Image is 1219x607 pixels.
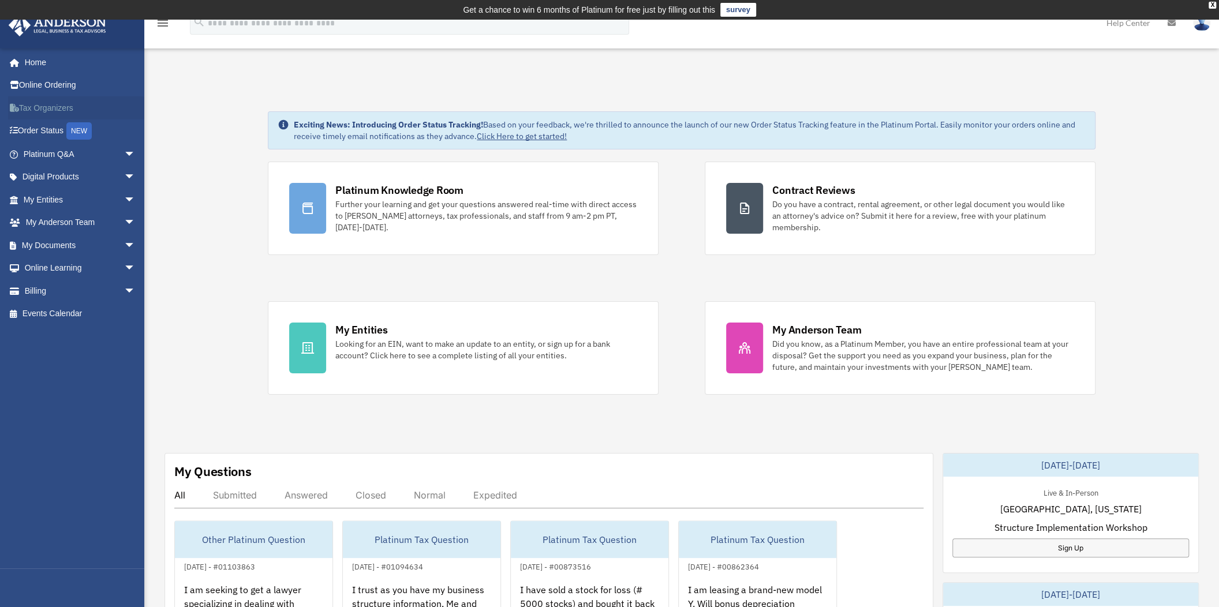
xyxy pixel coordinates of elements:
div: Do you have a contract, rental agreement, or other legal document you would like an attorney's ad... [772,198,1074,233]
div: Further your learning and get your questions answered real-time with direct access to [PERSON_NAM... [335,198,637,233]
a: My Documentsarrow_drop_down [8,234,153,257]
i: menu [156,16,170,30]
div: Platinum Tax Question [679,521,836,558]
span: arrow_drop_down [124,234,147,257]
a: Online Ordering [8,74,153,97]
a: Home [8,51,147,74]
a: menu [156,20,170,30]
img: User Pic [1193,14,1210,31]
a: Tax Organizers [8,96,153,119]
div: [DATE] - #00862364 [679,560,768,572]
a: My Entities Looking for an EIN, want to make an update to an entity, or sign up for a bank accoun... [268,301,659,395]
div: [DATE] - #01103863 [175,560,264,572]
div: NEW [66,122,92,140]
div: [DATE]-[DATE] [943,454,1198,477]
div: Other Platinum Question [175,521,332,558]
span: [GEOGRAPHIC_DATA], [US_STATE] [1000,502,1142,516]
div: Get a chance to win 6 months of Platinum for free just by filling out this [463,3,715,17]
span: arrow_drop_down [124,188,147,212]
div: My Questions [174,463,252,480]
span: Structure Implementation Workshop [994,520,1147,534]
div: Submitted [213,489,257,501]
a: Online Learningarrow_drop_down [8,257,153,280]
div: Platinum Knowledge Room [335,183,463,197]
a: Digital Productsarrow_drop_down [8,166,153,189]
a: Contract Reviews Do you have a contract, rental agreement, or other legal document you would like... [705,162,1095,255]
a: Click Here to get started! [477,131,567,141]
a: My Anderson Team Did you know, as a Platinum Member, you have an entire professional team at your... [705,301,1095,395]
i: search [193,16,205,28]
a: Events Calendar [8,302,153,325]
span: arrow_drop_down [124,166,147,189]
a: survey [720,3,756,17]
div: Expedited [473,489,517,501]
div: Answered [285,489,328,501]
div: close [1209,2,1216,9]
div: Based on your feedback, we're thrilled to announce the launch of our new Order Status Tracking fe... [294,119,1086,142]
a: Order StatusNEW [8,119,153,143]
span: arrow_drop_down [124,279,147,303]
span: arrow_drop_down [124,143,147,166]
img: Anderson Advisors Platinum Portal [5,14,110,36]
div: [DATE] - #01094634 [343,560,432,572]
div: [DATE] - #00873516 [511,560,600,572]
a: Platinum Q&Aarrow_drop_down [8,143,153,166]
div: All [174,489,185,501]
div: [DATE]-[DATE] [943,583,1198,606]
a: Sign Up [952,538,1189,557]
div: Closed [356,489,386,501]
div: Did you know, as a Platinum Member, you have an entire professional team at your disposal? Get th... [772,338,1074,373]
a: My Entitiesarrow_drop_down [8,188,153,211]
a: Platinum Knowledge Room Further your learning and get your questions answered real-time with dire... [268,162,659,255]
div: Looking for an EIN, want to make an update to an entity, or sign up for a bank account? Click her... [335,338,637,361]
div: Contract Reviews [772,183,855,197]
div: Platinum Tax Question [343,521,500,558]
span: arrow_drop_down [124,211,147,235]
span: arrow_drop_down [124,257,147,280]
a: Billingarrow_drop_down [8,279,153,302]
div: Live & In-Person [1034,486,1108,498]
div: My Anderson Team [772,323,861,337]
div: Platinum Tax Question [511,521,668,558]
div: My Entities [335,323,387,337]
strong: Exciting News: Introducing Order Status Tracking! [294,119,483,130]
a: My Anderson Teamarrow_drop_down [8,211,153,234]
div: Normal [414,489,446,501]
